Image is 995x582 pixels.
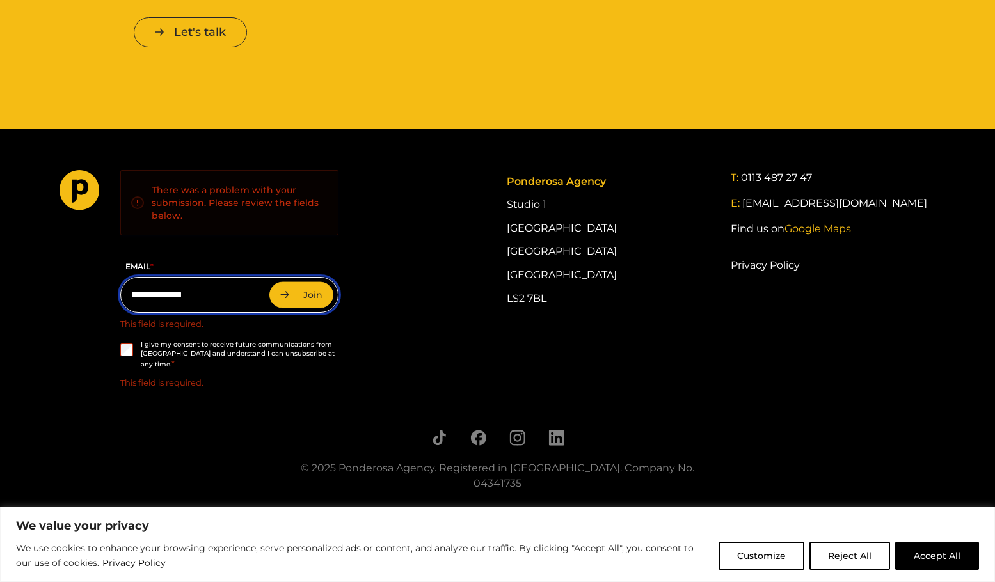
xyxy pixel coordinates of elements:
span: E: [731,197,740,209]
p: We value your privacy [16,518,979,533]
div: Studio 1 [GEOGRAPHIC_DATA] [GEOGRAPHIC_DATA] [GEOGRAPHIC_DATA] LS2 7BL [507,170,712,310]
span: T: [731,171,738,184]
label: Email [120,261,339,272]
button: Join [269,281,333,308]
a: [EMAIL_ADDRESS][DOMAIN_NAME] [742,196,927,211]
a: Let's talk [134,17,247,47]
a: Follow us on TikTok [431,430,447,446]
a: Follow us on Instagram [509,430,525,446]
a: Find us onGoogle Maps [731,221,851,237]
div: This field is required. [120,377,339,389]
a: Privacy Policy [102,555,166,570]
a: Go to homepage [60,170,100,215]
div: © 2025 Ponderosa Agency. Registered in [GEOGRAPHIC_DATA]. Company No. 04341735 [283,460,712,491]
span: Ponderosa Agency [507,175,606,187]
button: Reject All [809,542,890,570]
button: Accept All [895,542,979,570]
a: 0113 487 27 47 [741,170,812,185]
p: We use cookies to enhance your browsing experience, serve personalized ads or content, and analyz... [16,541,709,571]
div: This field is required. [120,318,339,330]
span: Google Maps [784,223,851,235]
label: I give my consent to receive future communications from [GEOGRAPHIC_DATA] and understand I can un... [141,340,339,370]
a: Privacy Policy [731,257,800,274]
button: Customize [719,542,804,570]
h2: There was a problem with your submission. Please review the fields below. [131,184,328,222]
a: Follow us on Facebook [470,430,486,446]
a: Follow us on LinkedIn [548,430,564,446]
